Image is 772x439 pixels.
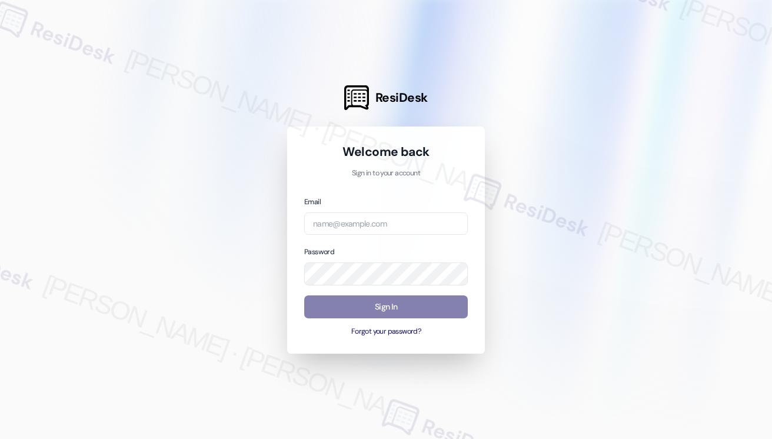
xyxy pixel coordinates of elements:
[344,85,369,110] img: ResiDesk Logo
[304,168,468,179] p: Sign in to your account
[375,89,428,106] span: ResiDesk
[304,144,468,160] h1: Welcome back
[304,197,321,207] label: Email
[304,247,334,257] label: Password
[304,327,468,337] button: Forgot your password?
[304,295,468,318] button: Sign In
[304,212,468,235] input: name@example.com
